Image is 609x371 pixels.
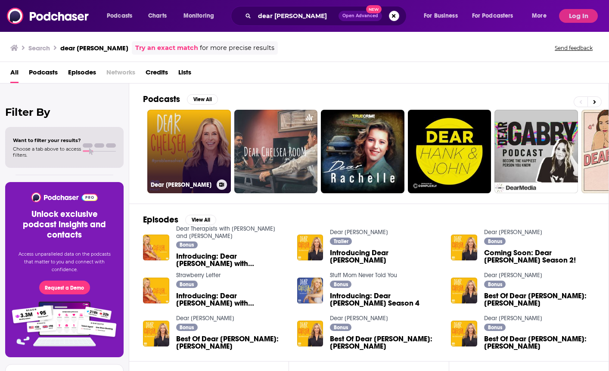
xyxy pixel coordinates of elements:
[484,292,595,307] span: Best Of Dear [PERSON_NAME]: [PERSON_NAME]
[16,250,113,274] p: Access unparalleled data on the podcasts that matter to you and connect with confidence.
[424,10,458,22] span: For Business
[484,335,595,350] a: Best Of Dear Chelsea: Kate Hudson
[330,292,441,307] a: Introducing: Dear Chelsea Season 4
[330,229,388,236] a: Dear Chelsea
[187,94,218,105] button: View All
[451,321,477,347] img: Best Of Dear Chelsea: Kate Hudson
[183,10,214,22] span: Monitoring
[484,229,542,236] a: Dear Chelsea
[339,11,382,21] button: Open AdvancedNew
[180,325,194,330] span: Bonus
[488,239,502,244] span: Bonus
[484,292,595,307] a: Best Of Dear Chelsea: Matteo Lane
[143,214,216,225] a: EpisodesView All
[526,9,557,23] button: open menu
[176,292,287,307] a: Introducing: Dear Chelsea with Chelsea Handler
[148,10,167,22] span: Charts
[28,44,50,52] h3: Search
[143,235,169,261] img: Introducing: Dear Chelsea with Chelsea Handler
[29,65,58,83] a: Podcasts
[143,214,178,225] h2: Episodes
[484,249,595,264] span: Coming Soon: Dear [PERSON_NAME] Season 2!
[330,249,441,264] a: Introducing Dear Chelsea
[143,9,172,23] a: Charts
[176,335,287,350] span: Best Of Dear [PERSON_NAME]: [PERSON_NAME]
[143,94,218,105] a: PodcastsView All
[330,335,441,350] a: Best Of Dear Chelsea: Lindsey Vonn
[176,225,275,240] a: Dear Therapists with Lori Gottlieb and Guy Winch
[334,282,348,287] span: Bonus
[552,44,595,52] button: Send feedback
[297,321,323,347] img: Best Of Dear Chelsea: Lindsey Vonn
[200,43,274,53] span: for more precise results
[13,137,81,143] span: Want to filter your results?
[334,325,348,330] span: Bonus
[472,10,513,22] span: For Podcasters
[180,242,194,247] span: Bonus
[146,65,168,83] a: Credits
[451,235,477,261] img: Coming Soon: Dear Chelsea Season 2!
[147,110,231,193] a: Dear [PERSON_NAME]
[466,9,526,23] button: open menu
[39,281,90,294] button: Request a Demo
[31,192,98,202] img: Podchaser - Follow, Share and Rate Podcasts
[143,278,169,304] img: Introducing: Dear Chelsea with Chelsea Handler
[297,278,323,304] img: Introducing: Dear Chelsea Season 4
[484,315,542,322] a: Dear Chelsea
[488,325,502,330] span: Bonus
[366,5,382,13] span: New
[239,6,415,26] div: Search podcasts, credits, & more...
[330,335,441,350] span: Best Of Dear [PERSON_NAME]: [PERSON_NAME]
[176,253,287,267] span: Introducing: Dear [PERSON_NAME] with [PERSON_NAME]
[9,301,120,347] img: Pro Features
[60,44,128,52] h3: dear [PERSON_NAME]
[255,9,339,23] input: Search podcasts, credits, & more...
[13,146,81,158] span: Choose a tab above to access filters.
[330,292,441,307] span: Introducing: Dear [PERSON_NAME] Season 4
[16,209,113,240] h3: Unlock exclusive podcast insights and contacts
[484,249,595,264] a: Coming Soon: Dear Chelsea Season 2!
[334,239,348,244] span: Trailer
[177,9,225,23] button: open menu
[107,10,132,22] span: Podcasts
[68,65,96,83] a: Episodes
[342,14,378,18] span: Open Advanced
[7,8,90,24] img: Podchaser - Follow, Share and Rate Podcasts
[330,272,397,279] a: Stuff Mom Never Told You
[559,9,598,23] button: Log In
[178,65,191,83] a: Lists
[418,9,469,23] button: open menu
[451,278,477,304] img: Best Of Dear Chelsea: Matteo Lane
[185,215,216,225] button: View All
[101,9,143,23] button: open menu
[176,292,287,307] span: Introducing: Dear [PERSON_NAME] with [PERSON_NAME]
[10,65,19,83] a: All
[330,249,441,264] span: Introducing Dear [PERSON_NAME]
[532,10,547,22] span: More
[484,335,595,350] span: Best Of Dear [PERSON_NAME]: [PERSON_NAME]
[330,315,388,322] a: Dear Chelsea
[106,65,135,83] span: Networks
[176,253,287,267] a: Introducing: Dear Chelsea with Chelsea Handler
[180,282,194,287] span: Bonus
[143,321,169,347] img: Best Of Dear Chelsea: Brooke Shields
[5,106,124,118] h2: Filter By
[488,282,502,287] span: Bonus
[151,181,213,189] h3: Dear [PERSON_NAME]
[297,235,323,261] img: Introducing Dear Chelsea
